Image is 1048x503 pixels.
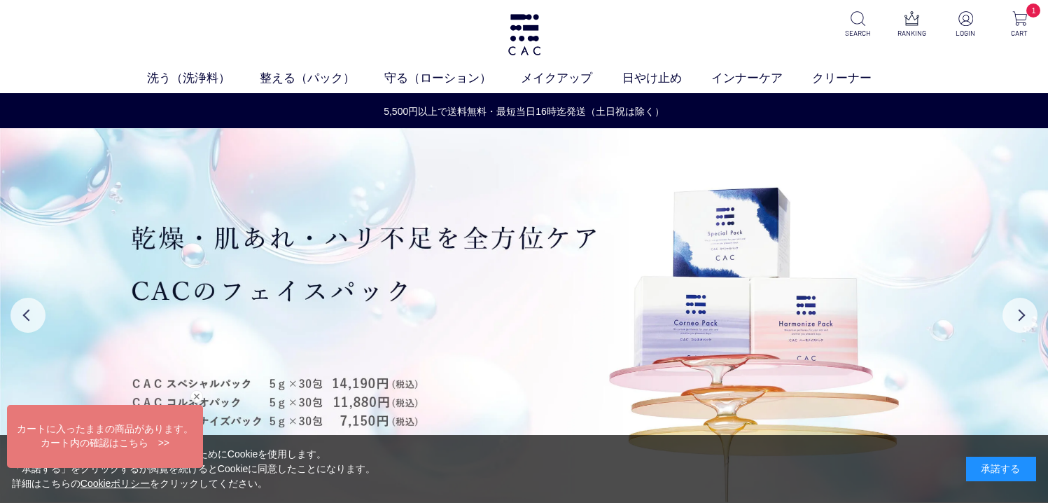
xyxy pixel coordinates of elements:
[966,457,1036,481] div: 承諾する
[841,11,875,39] a: SEARCH
[711,69,812,87] a: インナーケア
[521,69,622,87] a: メイクアップ
[949,11,983,39] a: LOGIN
[812,69,901,87] a: クリーナー
[1002,28,1037,39] p: CART
[1002,298,1037,333] button: Next
[949,28,983,39] p: LOGIN
[1026,4,1040,18] span: 1
[81,478,151,489] a: Cookieポリシー
[895,11,929,39] a: RANKING
[622,69,711,87] a: 日やけ止め
[506,14,543,55] img: logo
[895,28,929,39] p: RANKING
[384,69,521,87] a: 守る（ローション）
[260,69,384,87] a: 整える（パック）
[841,28,875,39] p: SEARCH
[11,298,46,333] button: Previous
[1002,11,1037,39] a: 1 CART
[147,69,260,87] a: 洗う（洗浄料）
[1,104,1047,119] a: 5,500円以上で送料無料・最短当日16時迄発送（土日祝は除く）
